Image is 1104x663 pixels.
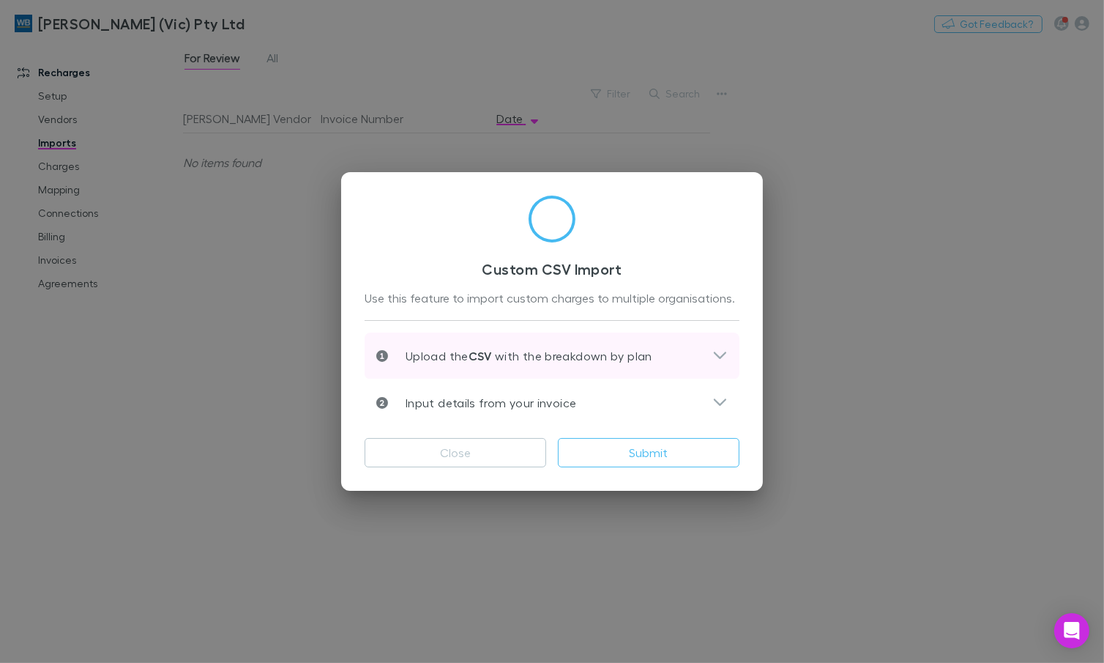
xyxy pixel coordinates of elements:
button: Submit [558,438,739,467]
div: Input details from your invoice [365,379,739,426]
button: Close [365,438,546,467]
strong: CSV [469,349,492,363]
div: Open Intercom Messenger [1054,613,1089,648]
div: Use this feature to import custom charges to multiple organisations. [365,289,739,308]
p: Input details from your invoice [388,394,576,412]
div: Upload theCSV with the breakdown by plan [365,333,739,379]
h3: Custom CSV Import [365,260,739,278]
p: Upload the with the breakdown by plan [388,347,652,365]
